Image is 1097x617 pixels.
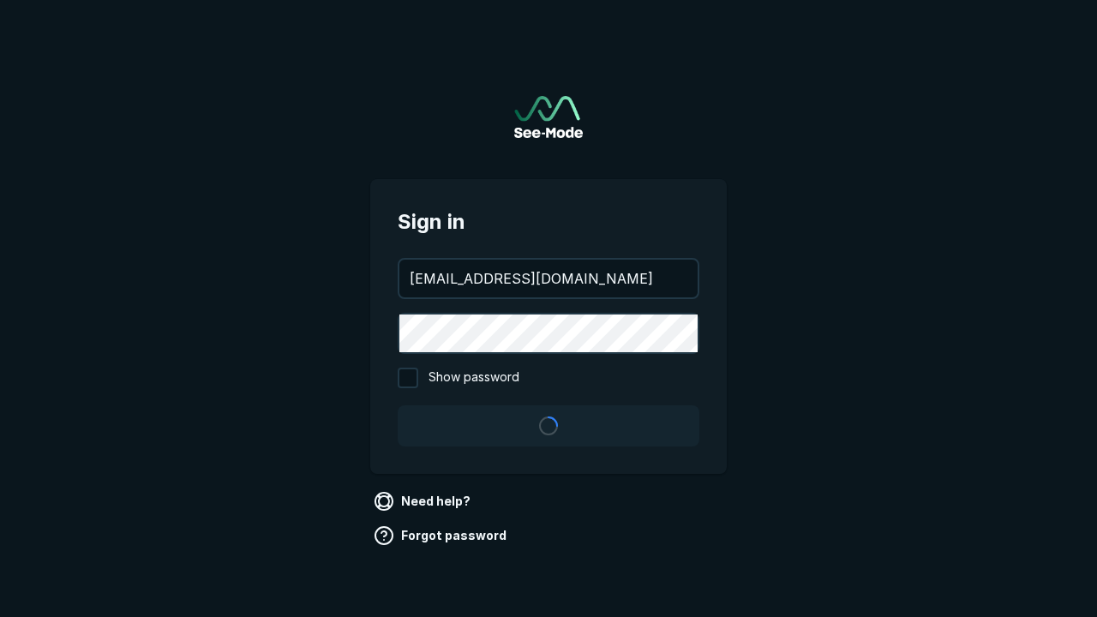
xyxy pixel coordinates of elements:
span: Sign in [398,207,699,237]
a: Go to sign in [514,96,583,138]
a: Need help? [370,488,477,515]
input: your@email.com [399,260,698,297]
span: Show password [429,368,519,388]
a: Forgot password [370,522,513,549]
img: See-Mode Logo [514,96,583,138]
